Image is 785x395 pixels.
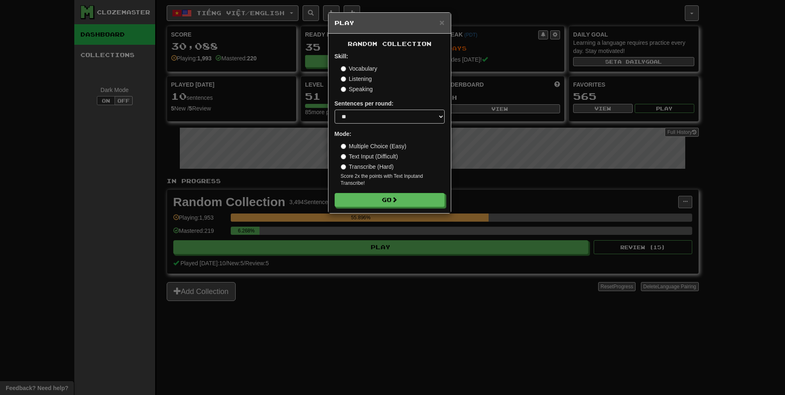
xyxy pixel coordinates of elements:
input: Vocabulary [341,66,346,71]
label: Vocabulary [341,64,377,73]
button: Close [439,18,444,27]
strong: Skill: [335,53,348,60]
strong: Mode: [335,131,351,137]
label: Text Input (Difficult) [341,152,398,161]
small: Score 2x the points with Text Input and Transcribe ! [341,173,445,187]
label: Transcribe (Hard) [341,163,394,171]
input: Multiple Choice (Easy) [341,144,346,149]
label: Sentences per round: [335,99,394,108]
input: Speaking [341,87,346,92]
h5: Play [335,19,445,27]
label: Multiple Choice (Easy) [341,142,406,150]
button: Go [335,193,445,207]
label: Speaking [341,85,373,93]
input: Text Input (Difficult) [341,154,346,159]
label: Listening [341,75,372,83]
input: Transcribe (Hard) [341,164,346,170]
input: Listening [341,76,346,82]
span: Random Collection [348,40,432,47]
span: × [439,18,444,27]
